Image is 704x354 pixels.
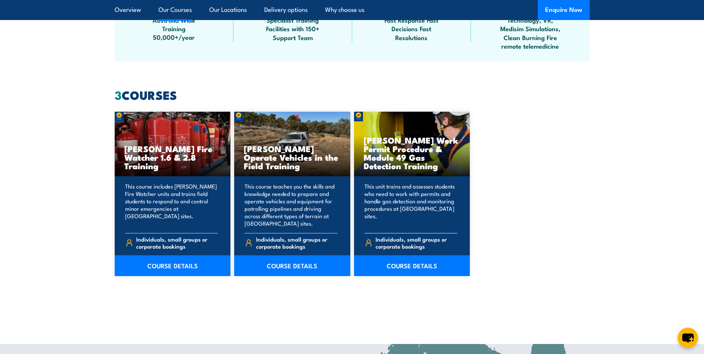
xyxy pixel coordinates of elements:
span: Individuals, small groups or corporate bookings [256,236,338,250]
span: Australia Wide Training 50,000+/year [141,16,207,42]
p: This unit trains and assesses students who need to work with permits and handle gas detection and... [364,183,458,227]
span: Specialist Training Facilities with 150+ Support Team [259,16,326,42]
span: Individuals, small groups or corporate bookings [136,236,218,250]
strong: 3 [115,85,122,104]
a: COURSE DETAILS [115,255,231,276]
h3: [PERSON_NAME] Fire Watcher 1.6 & 2.8 Training [124,144,221,170]
span: Individuals, small groups or corporate bookings [376,236,457,250]
p: This course teaches you the skills and knowledge needed to prepare and operate vehicles and equip... [245,183,338,227]
button: chat-button [678,328,698,348]
h3: [PERSON_NAME] Operate Vehicles in the Field Training [244,144,341,170]
span: Technology, VR, Medisim Simulations, Clean Burning Fire remote telemedicine [497,16,564,50]
a: COURSE DETAILS [354,255,470,276]
span: Fast Response Fast Decisions Fast Resolutions [378,16,445,42]
h2: COURSES [115,89,590,100]
a: COURSE DETAILS [234,255,350,276]
h3: [PERSON_NAME] Work Permit Procedure & Module 49 Gas Detection Training [364,136,461,170]
p: This course includes [PERSON_NAME] Fire Watcher units and trains field students to respond to and... [125,183,218,227]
